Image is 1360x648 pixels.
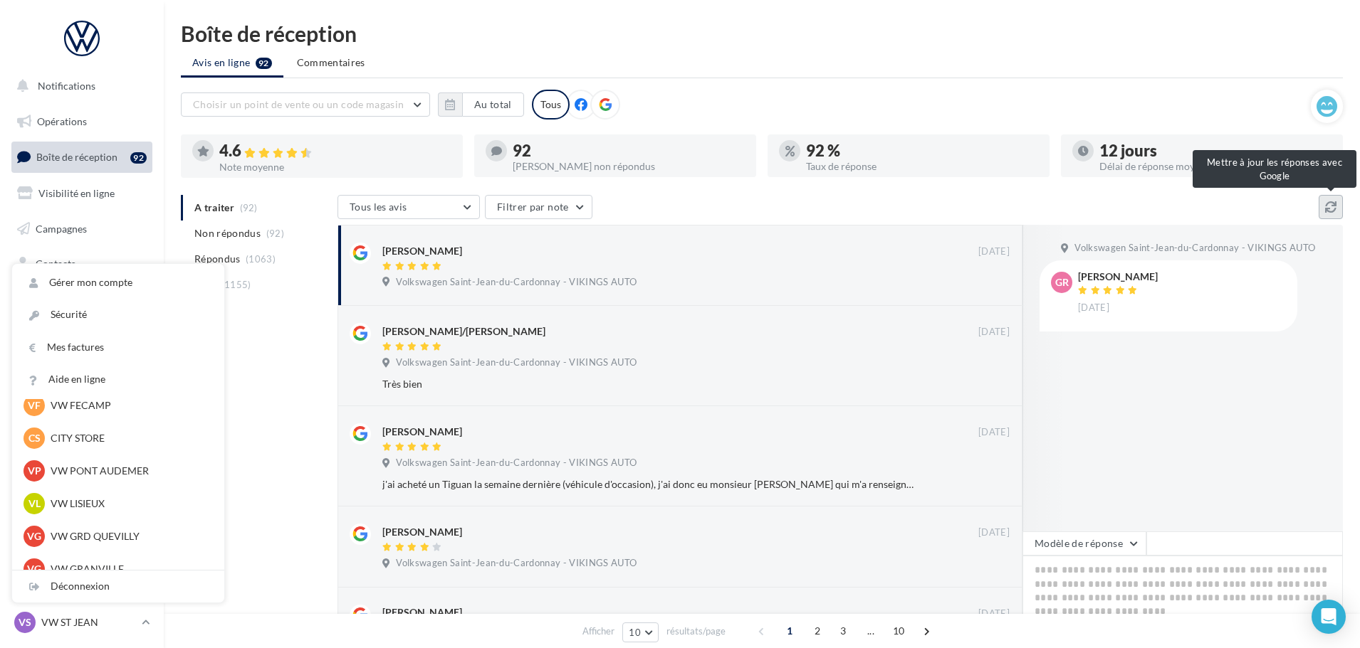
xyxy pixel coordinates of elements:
span: [DATE] [978,426,1010,439]
div: 4.6 [219,143,451,159]
a: Boîte de réception92 [9,142,155,172]
span: résultats/page [666,625,726,638]
a: Opérations [9,107,155,137]
span: (1063) [246,253,276,265]
span: [DATE] [978,526,1010,539]
div: 92 % [806,143,1038,159]
span: Volkswagen Saint-Jean-du-Cardonnay - VIKINGS AUTO [1074,242,1315,255]
a: Visibilité en ligne [9,179,155,208]
span: Volkswagen Saint-Jean-du-Cardonnay - VIKINGS AUTO [396,457,637,469]
a: Campagnes [9,214,155,244]
span: VG [27,529,41,543]
p: CITY STORE [51,431,207,445]
a: Campagnes DataOnDemand [9,403,155,445]
span: VL [28,496,41,511]
div: [PERSON_NAME] [382,425,462,439]
div: Délai de réponse moyen [1099,161,1332,171]
span: Répondus [194,252,241,266]
a: PLV et print personnalisable [9,355,155,397]
div: Taux de réponse [806,161,1038,171]
button: Au total [438,92,524,117]
button: Au total [462,92,524,117]
button: Choisir un point de vente ou un code magasin [181,92,430,117]
div: Mettre à jour les réponses avec Google [1193,150,1356,188]
a: Sécurité [12,299,224,331]
p: VW ST JEAN [41,615,136,630]
p: VW FECAMP [51,398,207,413]
span: Choisir un point de vente ou un code magasin [193,98,404,110]
div: [PERSON_NAME] [382,244,462,258]
span: Tous les avis [350,201,407,213]
button: 10 [622,622,659,642]
div: 12 jours [1099,143,1332,159]
span: [DATE] [978,326,1010,339]
button: Tous les avis [338,195,480,219]
span: 10 [629,627,641,638]
span: [DATE] [978,607,1010,620]
div: Très bien [382,377,917,391]
span: Commentaires [297,55,365,70]
a: Contacts [9,249,155,279]
a: Médiathèque [9,285,155,314]
span: Notifications [38,80,95,92]
span: Afficher [582,625,614,638]
div: Boîte de réception [181,23,1343,44]
span: Gr [1055,275,1069,290]
span: Volkswagen Saint-Jean-du-Cardonnay - VIKINGS AUTO [396,276,637,289]
button: Notifications [9,71,150,101]
div: 92 [130,152,147,164]
span: (1155) [221,279,251,290]
span: Opérations [37,115,87,127]
p: VW LISIEUX [51,496,207,511]
div: [PERSON_NAME] [1078,272,1158,282]
span: Non répondus [194,226,261,240]
div: Note moyenne [219,162,451,172]
div: [PERSON_NAME] [382,525,462,539]
span: 1 [778,620,801,642]
div: [PERSON_NAME] non répondus [513,161,745,171]
div: j'ai acheté un Tiguan la semaine dernière (véhicule d'occasion), j'ai donc eu monsieur [PERSON_NA... [382,477,917,492]
p: VW GRANVILLE [51,562,207,576]
span: [DATE] [1078,302,1109,314]
span: [DATE] [978,245,1010,258]
span: VP [28,464,41,478]
div: Open Intercom Messenger [1312,600,1346,634]
a: Aide en ligne [12,363,224,395]
span: VF [28,398,41,413]
span: Volkswagen Saint-Jean-du-Cardonnay - VIKINGS AUTO [396,557,637,570]
span: Contacts [36,257,75,270]
a: Gérer mon compte [12,267,224,299]
p: VW PONT AUDEMER [51,464,207,478]
span: Campagnes [36,222,87,234]
span: VS [19,615,31,630]
span: Visibilité en ligne [38,187,115,199]
button: Modèle de réponse [1022,531,1146,556]
span: VG [27,562,41,576]
button: Filtrer par note [485,195,592,219]
a: Mes factures [12,331,224,363]
span: Volkswagen Saint-Jean-du-Cardonnay - VIKINGS AUTO [396,356,637,369]
p: VW GRD QUEVILLY [51,529,207,543]
div: 92 [513,143,745,159]
span: 10 [887,620,911,642]
div: Tous [532,90,570,119]
div: [PERSON_NAME]/[PERSON_NAME] [382,324,545,339]
span: 3 [832,620,854,642]
span: CS [28,431,41,445]
div: Déconnexion [12,570,224,602]
span: Boîte de réception [36,151,117,163]
span: ... [859,620,882,642]
span: 2 [806,620,829,642]
a: Calendrier [9,320,155,350]
a: VS VW ST JEAN [11,609,152,636]
span: (92) [266,228,284,239]
div: [PERSON_NAME] [382,605,462,620]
